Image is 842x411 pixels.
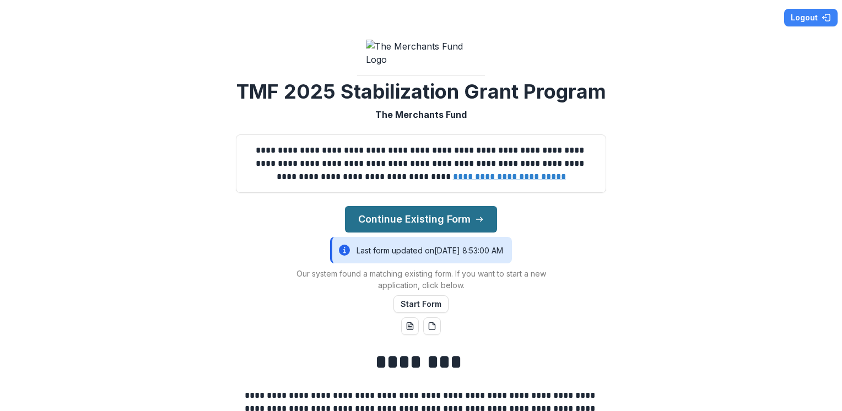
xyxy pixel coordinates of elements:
button: word-download [401,317,419,335]
img: The Merchants Fund Logo [366,40,476,66]
button: Start Form [393,295,449,313]
p: Our system found a matching existing form. If you want to start a new application, click below. [283,268,559,291]
p: The Merchants Fund [375,108,467,121]
button: pdf-download [423,317,441,335]
button: Logout [784,9,838,26]
div: Last form updated on [DATE] 8:53:00 AM [330,237,512,263]
button: Continue Existing Form [345,206,497,232]
h2: TMF 2025 Stabilization Grant Program [236,80,606,104]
